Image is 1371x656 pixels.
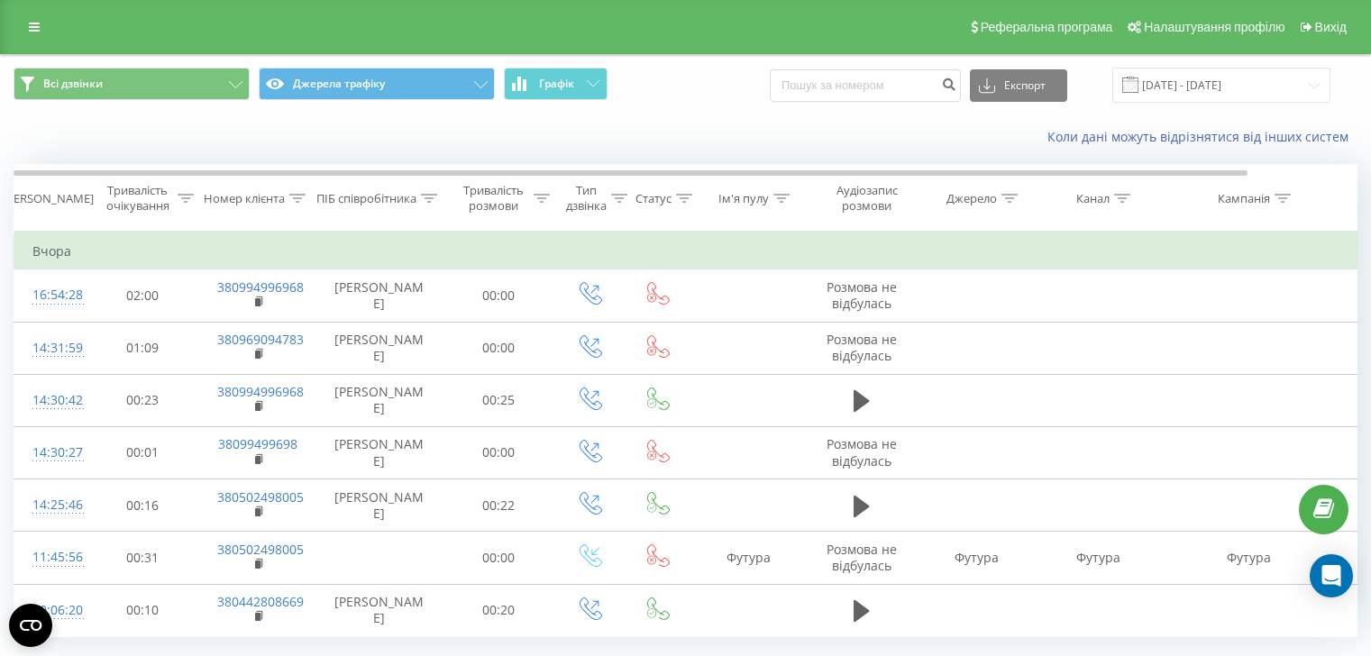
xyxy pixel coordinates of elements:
td: 00:01 [87,426,199,478]
td: Футура [916,532,1037,584]
span: Розмова не відбулась [827,278,897,312]
div: Кампанія [1218,191,1270,206]
td: [PERSON_NAME] [316,584,443,636]
span: Графік [539,77,574,90]
td: 02:00 [87,269,199,322]
td: Футура [1037,532,1159,584]
td: 01:09 [87,322,199,374]
td: [PERSON_NAME] [316,426,443,478]
div: Тривалість розмови [458,183,529,214]
button: Всі дзвінки [14,68,250,100]
td: 00:31 [87,532,199,584]
td: [PERSON_NAME] [316,269,443,322]
td: 00:20 [443,584,555,636]
div: Тривалість очікування [102,183,173,214]
div: Джерело [946,191,997,206]
td: Футура [1159,532,1339,584]
td: [PERSON_NAME] [316,479,443,532]
a: 380969094783 [217,331,304,348]
div: [PERSON_NAME] [3,191,94,206]
div: Open Intercom Messenger [1310,554,1353,597]
button: Експорт [970,69,1067,102]
td: 00:10 [87,584,199,636]
td: 00:22 [443,479,555,532]
div: 10:06:20 [32,593,69,628]
div: Аудіозапис розмови [823,183,910,214]
a: 380442808669 [217,593,304,610]
td: 00:25 [443,374,555,426]
a: Коли дані можуть відрізнятися вiд інших систем [1047,128,1357,145]
div: Номер клієнта [204,191,285,206]
td: 00:00 [443,532,555,584]
div: 16:54:28 [32,278,69,313]
td: 00:16 [87,479,199,532]
td: [PERSON_NAME] [316,374,443,426]
div: Канал [1076,191,1110,206]
input: Пошук за номером [770,69,961,102]
a: 380502498005 [217,488,304,506]
div: 11:45:56 [32,540,69,575]
div: Тип дзвінка [566,183,607,214]
td: 00:23 [87,374,199,426]
a: 380994996968 [217,383,304,400]
span: Налаштування профілю [1144,20,1284,34]
span: Розмова не відбулась [827,435,897,469]
span: Реферальна програма [981,20,1113,34]
button: Графік [504,68,608,100]
span: Всі дзвінки [43,77,103,91]
a: 380994996968 [217,278,304,296]
td: 00:00 [443,426,555,478]
div: 14:30:42 [32,383,69,418]
div: 14:25:46 [32,487,69,523]
div: 14:31:59 [32,331,69,366]
a: 380502498005 [217,541,304,558]
td: 00:00 [443,322,555,374]
span: Вихід [1315,20,1347,34]
td: 00:00 [443,269,555,322]
a: 38099499698 [218,435,297,452]
div: Ім'я пулу [718,191,769,206]
button: Open CMP widget [9,604,52,647]
div: ПІБ співробітника [316,191,416,206]
button: Джерела трафіку [259,68,495,100]
div: Статус [635,191,672,206]
span: Розмова не відбулась [827,331,897,364]
div: 14:30:27 [32,435,69,470]
td: Футура [690,532,808,584]
span: Розмова не відбулась [827,541,897,574]
td: [PERSON_NAME] [316,322,443,374]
